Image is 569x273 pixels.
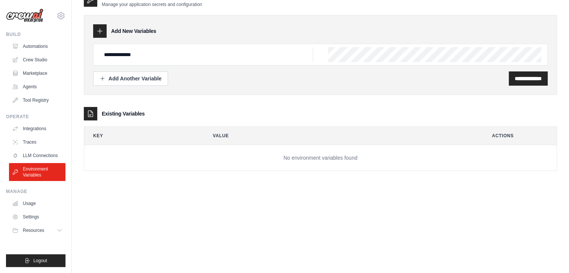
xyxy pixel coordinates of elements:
span: Logout [33,258,47,264]
td: No environment variables found [84,145,557,171]
a: Crew Studio [9,54,65,66]
img: Logo [6,9,43,23]
a: Traces [9,136,65,148]
div: Add Another Variable [100,75,162,82]
a: Settings [9,211,65,223]
span: Resources [23,227,44,233]
a: Automations [9,40,65,52]
a: Environment Variables [9,163,65,181]
th: Actions [483,127,557,145]
a: Usage [9,197,65,209]
a: Marketplace [9,67,65,79]
a: Tool Registry [9,94,65,106]
div: Build [6,31,65,37]
p: Manage your application secrets and configuration [102,1,202,7]
h3: Add New Variables [111,27,156,35]
th: Value [204,127,477,145]
div: Operate [6,114,65,120]
a: Integrations [9,123,65,135]
a: LLM Connections [9,150,65,162]
th: Key [84,127,198,145]
button: Resources [9,224,65,236]
a: Agents [9,81,65,93]
div: Manage [6,188,65,194]
button: Add Another Variable [93,71,168,86]
h3: Existing Variables [102,110,145,117]
button: Logout [6,254,65,267]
